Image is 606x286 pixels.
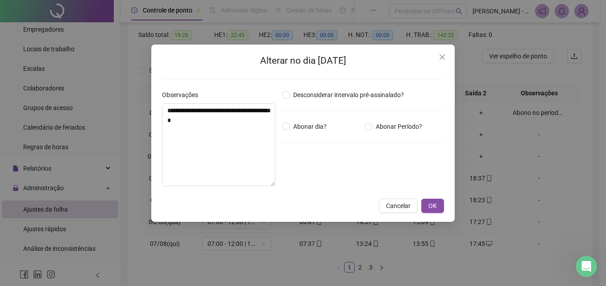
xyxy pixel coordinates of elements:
[428,201,437,211] span: OK
[162,53,444,68] h2: Alterar no dia [DATE]
[290,122,330,131] span: Abonar dia?
[435,50,449,64] button: Close
[576,256,597,277] iframe: Intercom live chat
[439,53,446,61] span: close
[162,90,204,100] label: Observações
[372,122,426,131] span: Abonar Período?
[379,199,418,213] button: Cancelar
[290,90,407,100] span: Desconsiderar intervalo pré-assinalado?
[421,199,444,213] button: OK
[386,201,411,211] span: Cancelar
